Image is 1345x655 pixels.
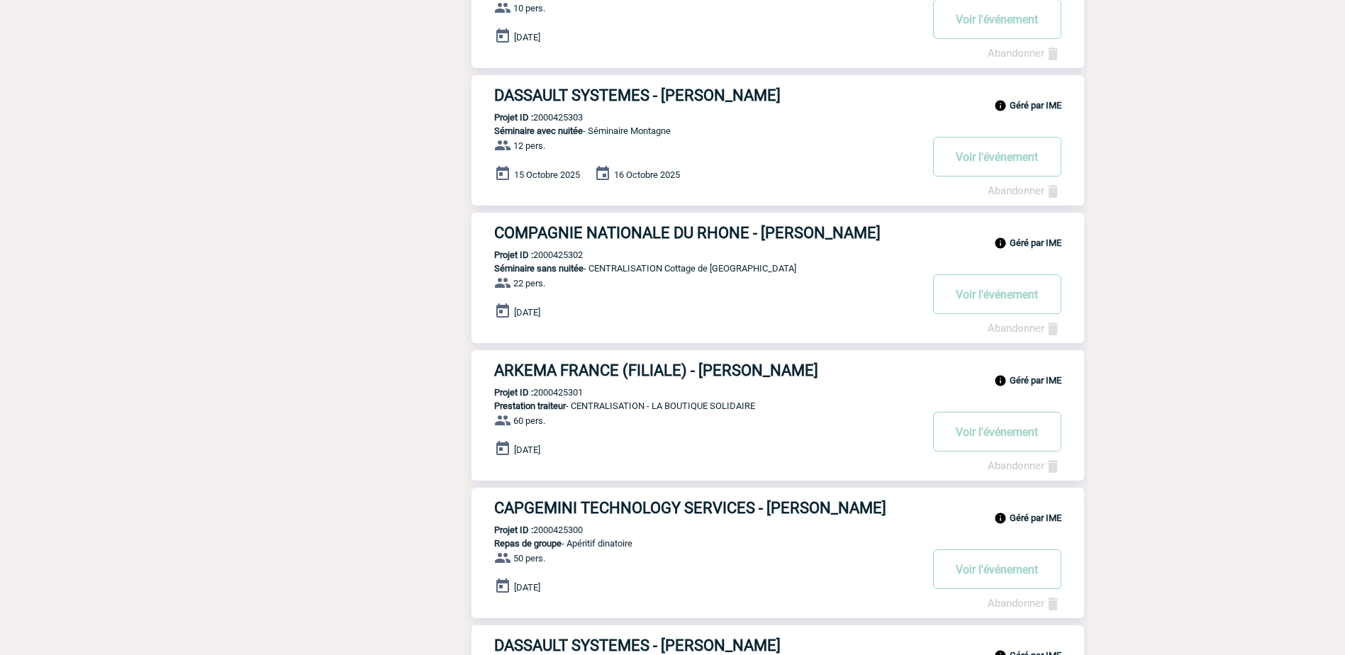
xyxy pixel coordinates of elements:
img: info_black_24dp.svg [994,512,1007,525]
span: 60 pers. [513,415,545,426]
button: Voir l'événement [933,549,1061,589]
span: 16 Octobre 2025 [614,169,680,180]
a: COMPAGNIE NATIONALE DU RHONE - [PERSON_NAME] [471,224,1084,242]
a: Abandonner [988,459,1061,472]
b: Projet ID : [494,250,533,260]
h3: DASSAULT SYSTEMES - [PERSON_NAME] [494,637,920,654]
b: Géré par IME [1010,100,1061,111]
h3: DASSAULT SYSTEMES - [PERSON_NAME] [494,86,920,104]
span: Séminaire sans nuitée [494,263,584,274]
span: [DATE] [514,444,540,455]
span: [DATE] [514,307,540,318]
button: Voir l'événement [933,274,1061,314]
b: Géré par IME [1010,237,1061,248]
a: Abandonner [988,47,1061,60]
span: Repas de groupe [494,538,562,549]
p: 2000425301 [471,387,583,398]
p: - CENTRALISATION Cottage de [GEOGRAPHIC_DATA] [471,263,920,274]
a: Abandonner [988,597,1061,610]
span: [DATE] [514,582,540,593]
p: 2000425303 [471,112,583,123]
a: DASSAULT SYSTEMES - [PERSON_NAME] [471,637,1084,654]
span: 50 pers. [513,553,545,564]
b: Projet ID : [494,525,533,535]
span: 12 pers. [513,140,545,151]
span: 10 pers. [513,3,545,13]
b: Géré par IME [1010,513,1061,523]
b: Projet ID : [494,112,533,123]
a: CAPGEMINI TECHNOLOGY SERVICES - [PERSON_NAME] [471,499,1084,517]
h3: ARKEMA FRANCE (FILIALE) - [PERSON_NAME] [494,362,920,379]
span: Prestation traiteur [494,401,566,411]
span: 15 Octobre 2025 [514,169,580,180]
button: Voir l'événement [933,412,1061,452]
a: Abandonner [988,322,1061,335]
h3: COMPAGNIE NATIONALE DU RHONE - [PERSON_NAME] [494,224,920,242]
span: 22 pers. [513,278,545,289]
button: Voir l'événement [933,137,1061,177]
span: [DATE] [514,32,540,43]
h3: CAPGEMINI TECHNOLOGY SERVICES - [PERSON_NAME] [494,499,920,517]
a: Abandonner [988,184,1061,197]
p: 2000425302 [471,250,583,260]
a: ARKEMA FRANCE (FILIALE) - [PERSON_NAME] [471,362,1084,379]
a: DASSAULT SYSTEMES - [PERSON_NAME] [471,86,1084,104]
b: Projet ID : [494,387,533,398]
p: - Apéritif dinatoire [471,538,920,549]
p: - CENTRALISATION - LA BOUTIQUE SOLIDAIRE [471,401,920,411]
img: info_black_24dp.svg [994,237,1007,250]
p: - Séminaire Montagne [471,125,920,136]
span: Séminaire avec nuitée [494,125,583,136]
b: Géré par IME [1010,375,1061,386]
p: 2000425300 [471,525,583,535]
img: info_black_24dp.svg [994,99,1007,112]
img: info_black_24dp.svg [994,374,1007,387]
